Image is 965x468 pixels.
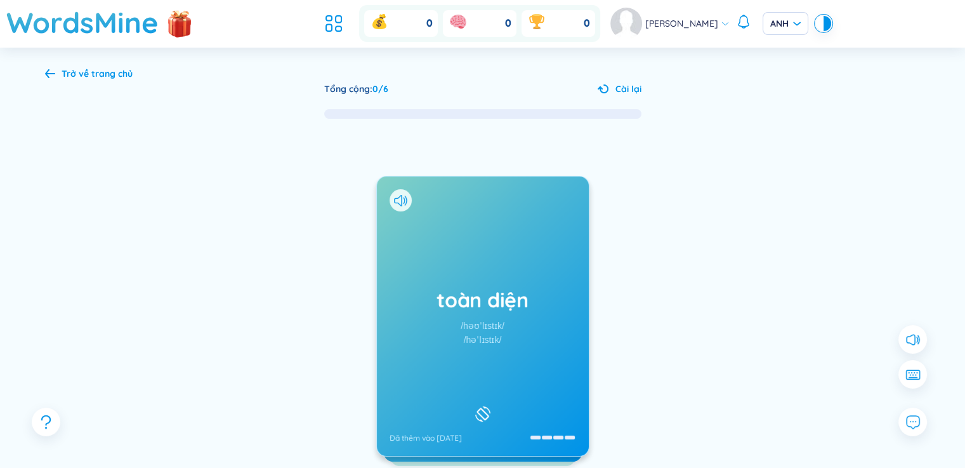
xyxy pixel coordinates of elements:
font: [PERSON_NAME] [645,18,718,29]
font: Cài lại [615,83,641,95]
font: /həʊˈlɪstɪk/ [461,321,504,331]
a: Trở về trang chủ [45,69,133,81]
font: 0 [372,83,378,95]
font: 0 [584,17,590,30]
font: Đã thêm vào [DATE] [390,433,462,443]
font: toàn diện [437,287,528,312]
font: WordsMine [6,4,159,40]
font: 0 [505,17,511,30]
img: flashSalesIcon.a7f4f837.png [167,4,192,42]
img: hình đại diện [610,8,642,39]
font: ANH [770,18,789,29]
font: / [378,83,383,95]
font: Tổng cộng [324,83,370,95]
span: câu hỏi [38,414,54,430]
font: 6 [383,83,388,95]
font: /həˈlɪstɪk/ [464,335,502,345]
font: : [370,83,372,95]
span: ANH [770,17,801,30]
a: hình đại diện [610,8,645,39]
button: Cài lại [598,82,641,96]
button: câu hỏi [32,408,60,436]
font: 0 [426,17,433,30]
font: Trở về trang chủ [62,68,133,79]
